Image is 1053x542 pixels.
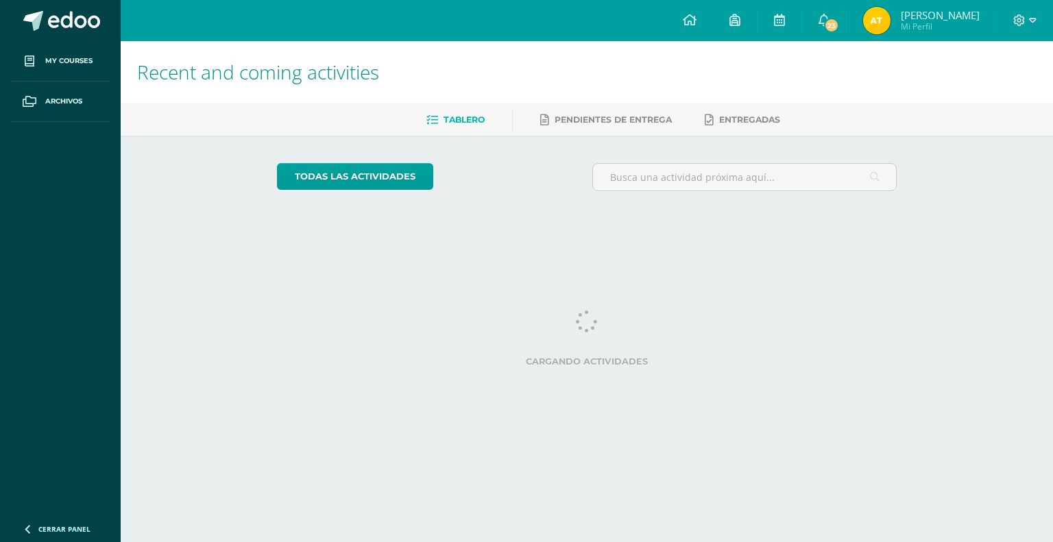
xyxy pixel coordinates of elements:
span: Mi Perfil [901,21,980,32]
span: My courses [45,56,93,66]
input: Busca una actividad próxima aquí... [593,164,897,190]
img: 9f25ad0bf70580030d3205ab1b2d1c7d.png [863,7,891,34]
a: My courses [11,41,110,82]
span: [PERSON_NAME] [901,8,980,22]
a: todas las Actividades [277,163,433,190]
span: Entregadas [719,114,780,125]
a: Pendientes de entrega [540,109,672,131]
a: Archivos [11,82,110,122]
span: 23 [824,18,839,33]
span: Cerrar panel [38,524,90,534]
span: Tablero [444,114,485,125]
span: Recent and coming activities [137,59,379,85]
span: Archivos [45,96,82,107]
a: Entregadas [705,109,780,131]
span: Pendientes de entrega [555,114,672,125]
a: Tablero [426,109,485,131]
label: Cargando actividades [277,356,897,367]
